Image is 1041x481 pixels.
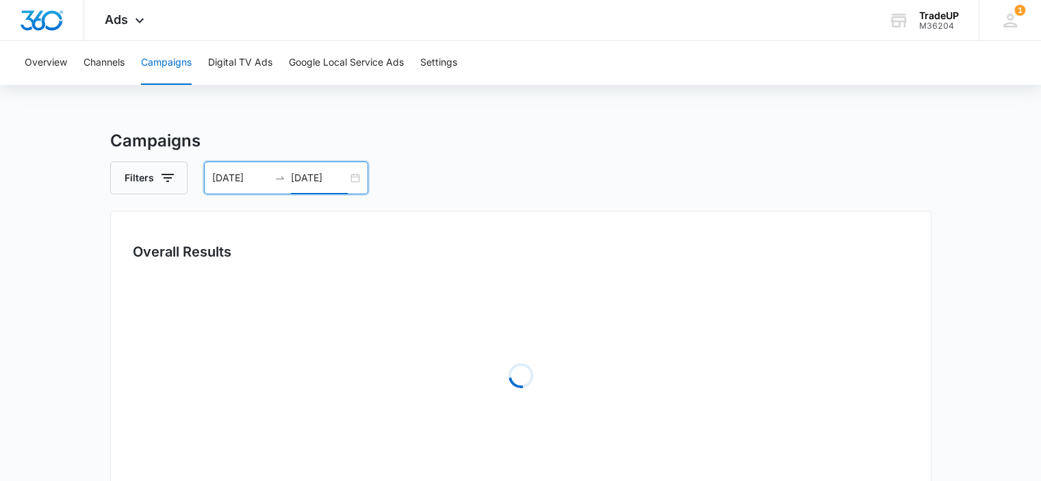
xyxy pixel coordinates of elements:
span: swap-right [274,172,285,183]
button: Filters [110,161,188,194]
button: Overview [25,41,67,85]
button: Google Local Service Ads [289,41,404,85]
button: Channels [83,41,125,85]
button: Digital TV Ads [208,41,272,85]
button: Settings [420,41,457,85]
input: End date [291,170,348,185]
span: Ads [105,12,128,27]
h3: Overall Results [133,242,231,262]
h3: Campaigns [110,129,931,153]
div: account id [919,21,959,31]
button: Campaigns [141,41,192,85]
div: account name [919,10,959,21]
span: to [274,172,285,183]
div: notifications count [1014,5,1025,16]
input: Start date [212,170,269,185]
span: 1 [1014,5,1025,16]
